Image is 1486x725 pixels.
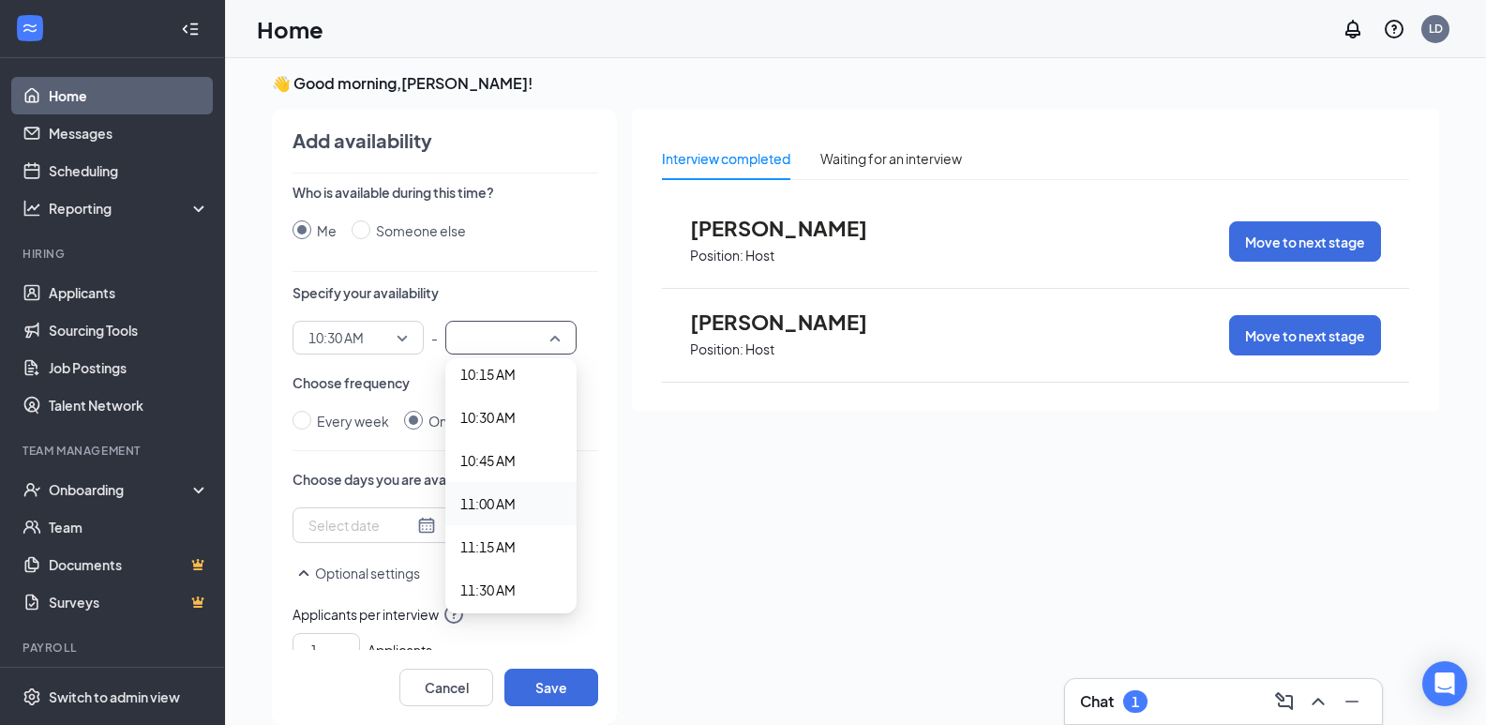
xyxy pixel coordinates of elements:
[293,373,598,392] p: Choose frequency
[301,636,359,664] input: 1
[662,148,790,169] div: Interview completed
[820,148,962,169] div: Waiting for an interview
[49,508,209,546] a: Team
[49,583,209,621] a: SurveysCrown
[399,669,493,706] button: Cancel
[1341,690,1363,713] svg: Minimize
[23,199,41,218] svg: Analysis
[23,480,41,499] svg: UserCheck
[1303,687,1333,717] button: ChevronUp
[690,340,743,358] p: Position:
[428,411,463,431] div: Once
[745,340,774,358] p: Host
[1229,221,1381,262] button: Move to next stage
[745,247,774,264] p: Host
[460,450,516,471] span: 10:45 AM
[460,407,516,428] span: 10:30 AM
[460,536,516,557] span: 11:15 AM
[1132,694,1139,710] div: 1
[257,13,323,45] h1: Home
[49,77,209,114] a: Home
[49,274,209,311] a: Applicants
[1229,315,1381,355] button: Move to next stage
[443,603,465,626] svg: QuestionInfo
[49,480,193,499] div: Onboarding
[293,603,598,626] span: Applicants per interview
[690,310,896,334] span: [PERSON_NAME]
[690,216,896,240] span: [PERSON_NAME]
[293,128,432,154] h4: Add availability
[23,443,205,459] div: Team Management
[1273,690,1296,713] svg: ComposeMessage
[317,220,337,241] div: Me
[49,199,210,218] div: Reporting
[293,470,598,489] p: Choose days you are available
[23,246,205,262] div: Hiring
[293,626,598,667] div: Applicants
[460,364,516,385] span: 10:15 AM
[690,247,743,264] p: Position:
[1383,18,1405,40] svg: QuestionInfo
[181,20,200,38] svg: Collapse
[49,386,209,424] a: Talent Network
[293,562,315,584] svg: SmallChevronUp
[1080,691,1114,712] h3: Chat
[317,411,389,431] div: Every week
[49,114,209,152] a: Messages
[23,687,41,706] svg: Settings
[49,546,209,583] a: DocumentsCrown
[272,73,1439,94] h3: 👋 Good morning, [PERSON_NAME] !
[49,687,180,706] div: Switch to admin view
[308,515,413,536] input: Select date
[376,220,466,241] div: Someone else
[1422,661,1467,706] div: Open Intercom Messenger
[1269,687,1299,717] button: ComposeMessage
[1429,21,1443,37] div: LD
[308,324,364,352] span: 10:30 AM
[504,669,598,706] button: Save
[431,321,438,355] p: -
[49,152,209,189] a: Scheduling
[21,19,39,38] svg: WorkstreamLogo
[293,283,598,302] p: Specify your availability
[293,183,598,202] p: Who is available during this time?
[460,493,516,514] span: 11:00 AM
[1337,687,1367,717] button: Minimize
[293,562,420,584] button: SmallChevronUpOptional settings
[49,311,209,349] a: Sourcing Tools
[1307,690,1329,713] svg: ChevronUp
[460,580,516,600] span: 11:30 AM
[49,349,209,386] a: Job Postings
[23,640,205,656] div: Payroll
[1342,18,1364,40] svg: Notifications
